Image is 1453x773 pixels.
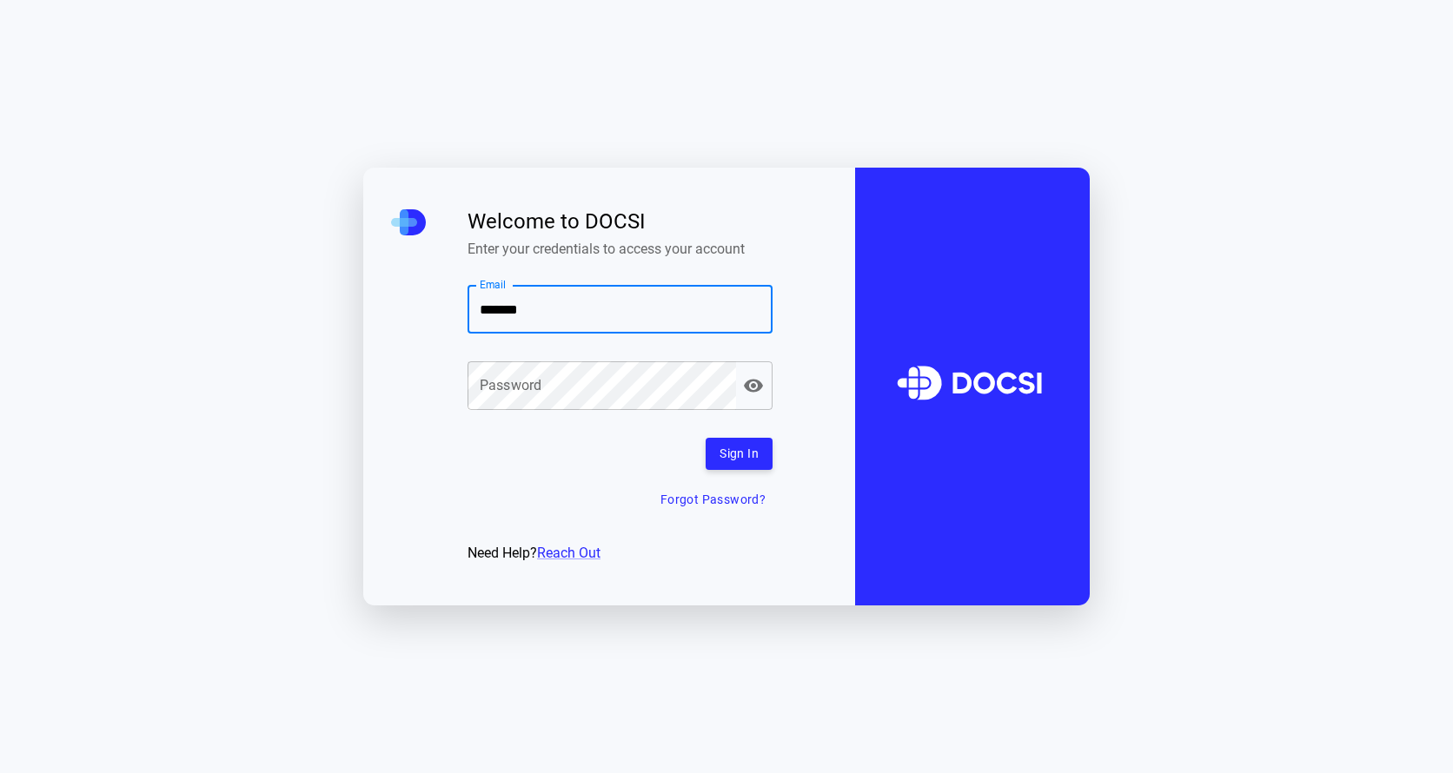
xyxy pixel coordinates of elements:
[468,241,773,257] span: Enter your credentials to access your account
[537,545,600,561] a: Reach Out
[468,543,773,564] div: Need Help?
[480,277,507,292] label: Email
[654,484,773,516] button: Forgot Password?
[706,438,773,470] button: Sign In
[391,209,426,235] img: DOCSI Mini Logo
[884,330,1060,443] img: DOCSI Logo
[468,209,773,234] span: Welcome to DOCSI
